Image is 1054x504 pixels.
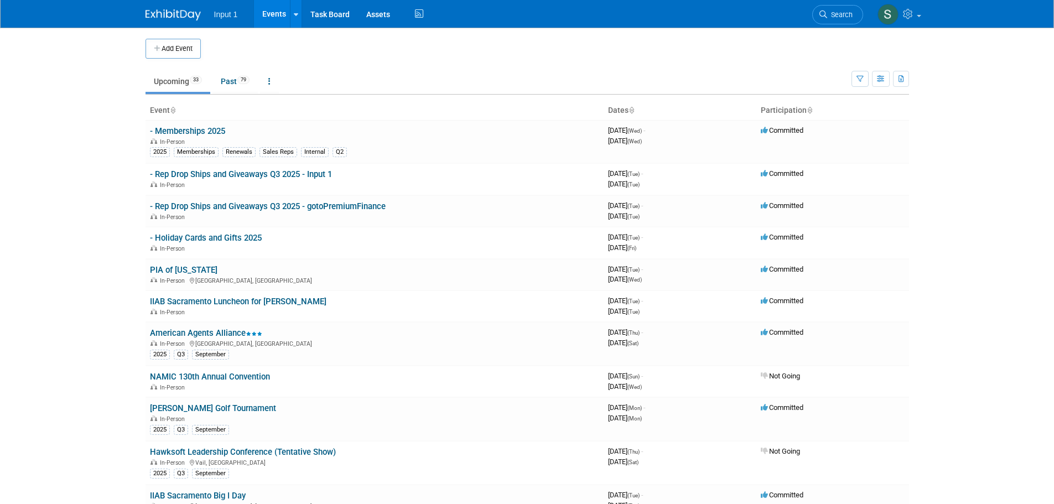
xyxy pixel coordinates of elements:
span: [DATE] [608,137,642,145]
span: In-Person [160,459,188,466]
span: Committed [761,265,803,273]
a: Search [812,5,863,24]
span: (Tue) [627,309,640,315]
img: In-Person Event [150,459,157,465]
span: Not Going [761,372,800,380]
span: - [643,126,645,134]
span: (Tue) [627,298,640,304]
span: [DATE] [608,297,643,305]
span: (Tue) [627,171,640,177]
span: In-Person [160,277,188,284]
span: 33 [190,76,202,84]
div: [GEOGRAPHIC_DATA], [GEOGRAPHIC_DATA] [150,276,599,284]
div: Q3 [174,425,188,435]
a: Sort by Participation Type [807,106,812,115]
a: [PERSON_NAME] Golf Tournament [150,403,276,413]
img: In-Person Event [150,214,157,219]
span: [DATE] [608,307,640,315]
a: - Memberships 2025 [150,126,225,136]
img: ExhibitDay [146,9,201,20]
span: - [641,169,643,178]
span: 79 [237,76,250,84]
div: Vail, [GEOGRAPHIC_DATA] [150,458,599,466]
th: Event [146,101,604,120]
span: (Tue) [627,492,640,498]
div: [GEOGRAPHIC_DATA], [GEOGRAPHIC_DATA] [150,339,599,347]
span: Committed [761,233,803,241]
span: In-Person [160,181,188,189]
img: In-Person Event [150,181,157,187]
span: Search [827,11,853,19]
div: Q3 [174,469,188,479]
span: - [641,447,643,455]
span: [DATE] [608,328,643,336]
a: Hawksoft Leadership Conference (Tentative Show) [150,447,336,457]
span: In-Person [160,415,188,423]
a: IIAB Sacramento Big I Day [150,491,246,501]
span: Committed [761,328,803,336]
span: - [641,297,643,305]
div: Sales Reps [259,147,297,157]
a: American Agents Alliance [150,328,262,338]
span: - [641,201,643,210]
span: Committed [761,297,803,305]
span: (Tue) [627,203,640,209]
span: [DATE] [608,458,638,466]
span: (Mon) [627,415,642,422]
div: September [192,425,229,435]
span: In-Person [160,214,188,221]
img: In-Person Event [150,138,157,144]
span: [DATE] [608,491,643,499]
th: Participation [756,101,909,120]
span: (Thu) [627,449,640,455]
span: (Wed) [627,128,642,134]
div: Q2 [333,147,347,157]
span: [DATE] [608,275,642,283]
span: [DATE] [608,126,645,134]
div: 2025 [150,147,170,157]
a: NAMIC 130th Annual Convention [150,372,270,382]
span: Input 1 [214,10,238,19]
a: - Holiday Cards and Gifts 2025 [150,233,262,243]
span: In-Person [160,340,188,347]
span: (Tue) [627,267,640,273]
span: [DATE] [608,447,643,455]
a: - Rep Drop Ships and Giveaways Q3 2025 - gotoPremiumFinance [150,201,386,211]
span: (Tue) [627,235,640,241]
span: [DATE] [608,180,640,188]
span: (Sat) [627,459,638,465]
span: (Sun) [627,373,640,380]
span: (Thu) [627,330,640,336]
a: Past79 [212,71,258,92]
span: - [641,265,643,273]
div: September [192,350,229,360]
img: In-Person Event [150,415,157,421]
div: 2025 [150,425,170,435]
img: In-Person Event [150,340,157,346]
span: (Fri) [627,245,636,251]
span: [DATE] [608,243,636,252]
a: Upcoming33 [146,71,210,92]
span: [DATE] [608,414,642,422]
div: September [192,469,229,479]
span: (Tue) [627,181,640,188]
span: In-Person [160,309,188,316]
a: Sort by Start Date [629,106,634,115]
div: Renewals [222,147,256,157]
a: PIA of [US_STATE] [150,265,217,275]
button: Add Event [146,39,201,59]
div: Q3 [174,350,188,360]
span: [DATE] [608,212,640,220]
span: Committed [761,126,803,134]
a: - Rep Drop Ships and Giveaways Q3 2025 - Input 1 [150,169,332,179]
span: [DATE] [608,169,643,178]
span: [DATE] [608,233,643,241]
a: Sort by Event Name [170,106,175,115]
div: 2025 [150,350,170,360]
th: Dates [604,101,756,120]
span: - [641,491,643,499]
img: In-Person Event [150,309,157,314]
span: (Sat) [627,340,638,346]
span: Committed [761,403,803,412]
img: In-Person Event [150,384,157,389]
